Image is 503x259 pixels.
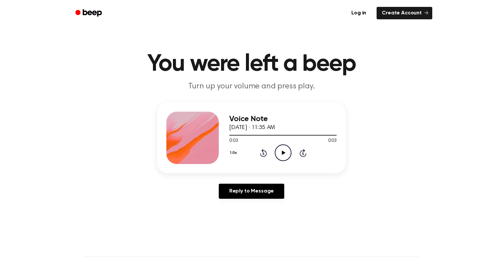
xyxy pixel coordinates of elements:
a: Reply to Message [219,184,284,199]
h3: Voice Note [229,115,337,123]
span: [DATE] · 11:35 AM [229,125,275,131]
p: Turn up your volume and press play. [126,81,377,92]
a: Beep [71,7,108,20]
a: Create Account [377,7,432,19]
button: 1.0x [229,147,239,158]
a: Log in [345,6,373,21]
span: 0:03 [229,138,238,144]
span: 0:03 [328,138,337,144]
h1: You were left a beep [84,52,419,76]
